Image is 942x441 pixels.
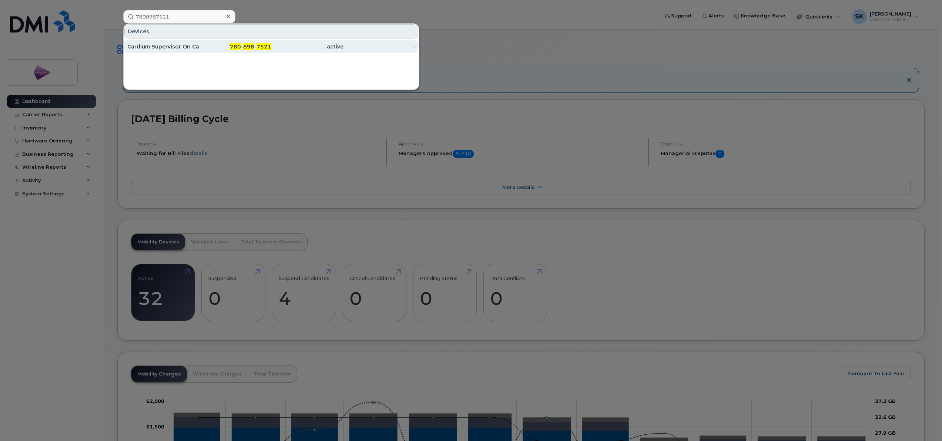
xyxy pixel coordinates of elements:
[343,43,416,50] div: -
[124,24,418,38] div: Devices
[230,43,241,50] span: 780
[200,43,272,50] div: - -
[257,43,271,50] span: 7521
[243,43,254,50] span: 898
[127,43,200,50] div: Cardium Supervisor On Call
[124,40,418,53] a: Cardium Supervisor On Call780-898-7521active-
[271,43,343,50] div: active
